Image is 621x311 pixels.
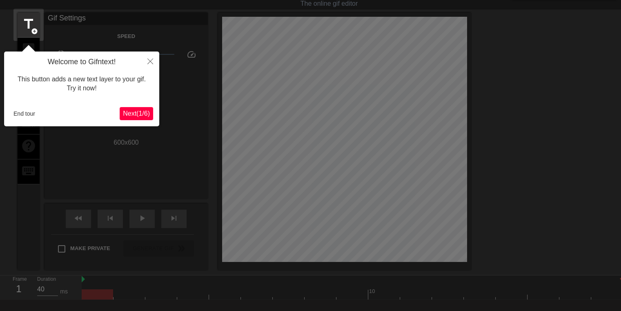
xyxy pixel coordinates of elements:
[10,107,38,120] button: End tour
[10,58,153,67] h4: Welcome to Gifntext!
[141,51,159,70] button: Close
[10,67,153,101] div: This button adds a new text layer to your gif. Try it now!
[120,107,153,120] button: Next
[123,110,150,117] span: Next ( 1 / 6 )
